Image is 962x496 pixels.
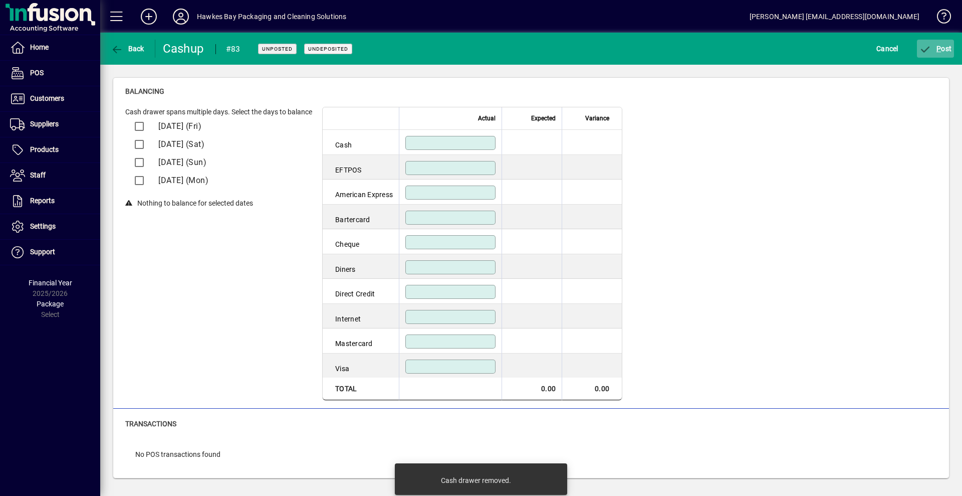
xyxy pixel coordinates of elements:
a: Products [5,137,100,162]
span: ost [919,45,952,53]
a: Staff [5,163,100,188]
a: Knowledge Base [929,2,949,35]
button: Back [108,40,147,58]
td: American Express [323,180,399,205]
div: No POS transactions found [125,439,230,470]
td: 0.00 [562,378,622,400]
span: [DATE] (Fri) [158,121,201,131]
span: Home [30,43,49,51]
td: Direct Credit [323,279,399,304]
a: Reports [5,189,100,214]
span: Expected [531,113,556,124]
div: Nothing to balance for selected dates [125,194,312,209]
div: #83 [226,41,241,57]
span: POS [30,69,44,77]
div: Cashup [163,41,205,57]
td: Mastercard [323,328,399,354]
td: Cash [323,130,399,155]
span: [DATE] (Sat) [158,139,204,149]
div: Cash drawer spans multiple days. Select the days to balance [125,107,312,117]
a: Home [5,35,100,60]
td: Diners [323,254,399,279]
button: Cancel [874,40,901,58]
span: Undeposited [308,46,348,52]
span: Staff [30,171,46,179]
div: Cash drawer removed. [441,475,511,485]
span: Actual [478,113,496,124]
app-page-header-button: Back [100,40,155,58]
button: Post [917,40,954,58]
button: Add [133,8,165,26]
div: Hawkes Bay Packaging and Cleaning Solutions [197,9,347,25]
span: Settings [30,222,56,230]
td: Cheque [323,229,399,254]
span: Suppliers [30,120,59,128]
div: [PERSON_NAME] [EMAIL_ADDRESS][DOMAIN_NAME] [750,9,919,25]
span: Balancing [125,87,164,95]
a: POS [5,61,100,86]
span: Customers [30,94,64,102]
span: Reports [30,197,55,205]
a: Customers [5,86,100,111]
span: Transactions [125,420,176,428]
span: Back [111,45,144,53]
td: EFTPOS [323,155,399,180]
a: Settings [5,214,100,239]
a: Suppliers [5,112,100,137]
span: Products [30,145,59,153]
a: Support [5,240,100,265]
td: Bartercard [323,205,399,230]
td: 0.00 [502,378,562,400]
span: Unposted [262,46,293,52]
span: [DATE] (Mon) [158,176,208,185]
button: Profile [165,8,197,26]
span: Cancel [876,41,898,57]
span: Variance [585,113,609,124]
td: Internet [323,304,399,329]
span: P [936,45,941,53]
span: Package [37,300,64,308]
td: Visa [323,354,399,378]
td: Total [323,378,399,400]
span: [DATE] (Sun) [158,157,206,167]
span: Support [30,248,55,256]
span: Financial Year [29,279,72,287]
